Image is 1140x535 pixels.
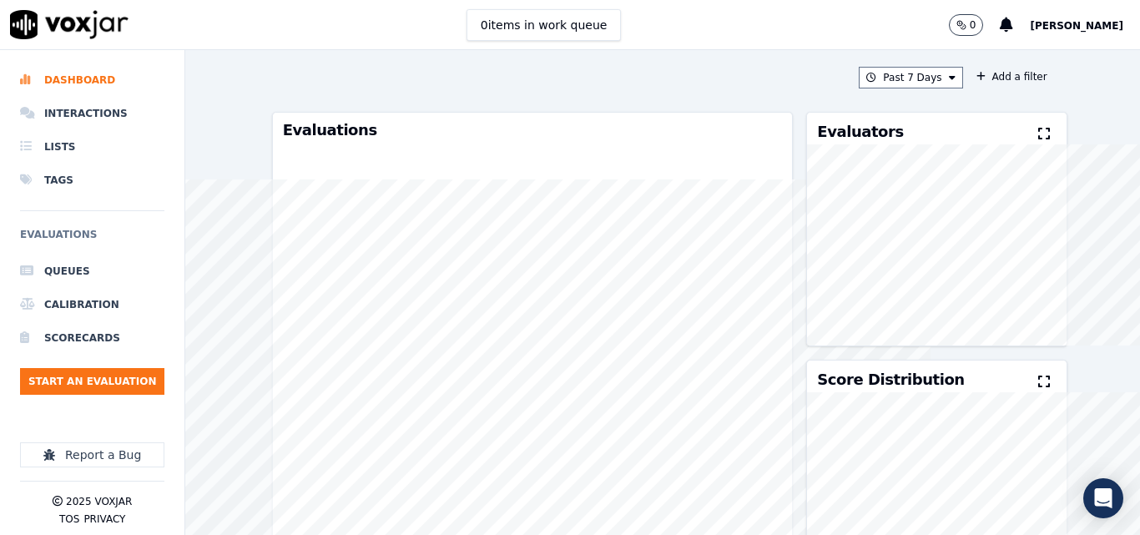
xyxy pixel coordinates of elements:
button: TOS [59,512,79,526]
a: Dashboard [20,63,164,97]
span: [PERSON_NAME] [1030,20,1123,32]
h6: Evaluations [20,225,164,255]
h3: Evaluations [283,123,783,138]
button: Privacy [83,512,125,526]
button: Add a filter [970,67,1054,87]
a: Queues [20,255,164,288]
a: Calibration [20,288,164,321]
h3: Evaluators [817,124,903,139]
h3: Score Distribution [817,372,964,387]
p: 2025 Voxjar [66,495,132,508]
button: Report a Bug [20,442,164,467]
button: 0 [949,14,984,36]
button: 0items in work queue [467,9,622,41]
button: Start an Evaluation [20,368,164,395]
a: Lists [20,130,164,164]
a: Tags [20,164,164,197]
p: 0 [970,18,976,32]
button: 0 [949,14,1001,36]
img: voxjar logo [10,10,129,39]
button: Past 7 Days [859,67,962,88]
a: Interactions [20,97,164,130]
a: Scorecards [20,321,164,355]
button: [PERSON_NAME] [1030,15,1140,35]
div: Open Intercom Messenger [1083,478,1123,518]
